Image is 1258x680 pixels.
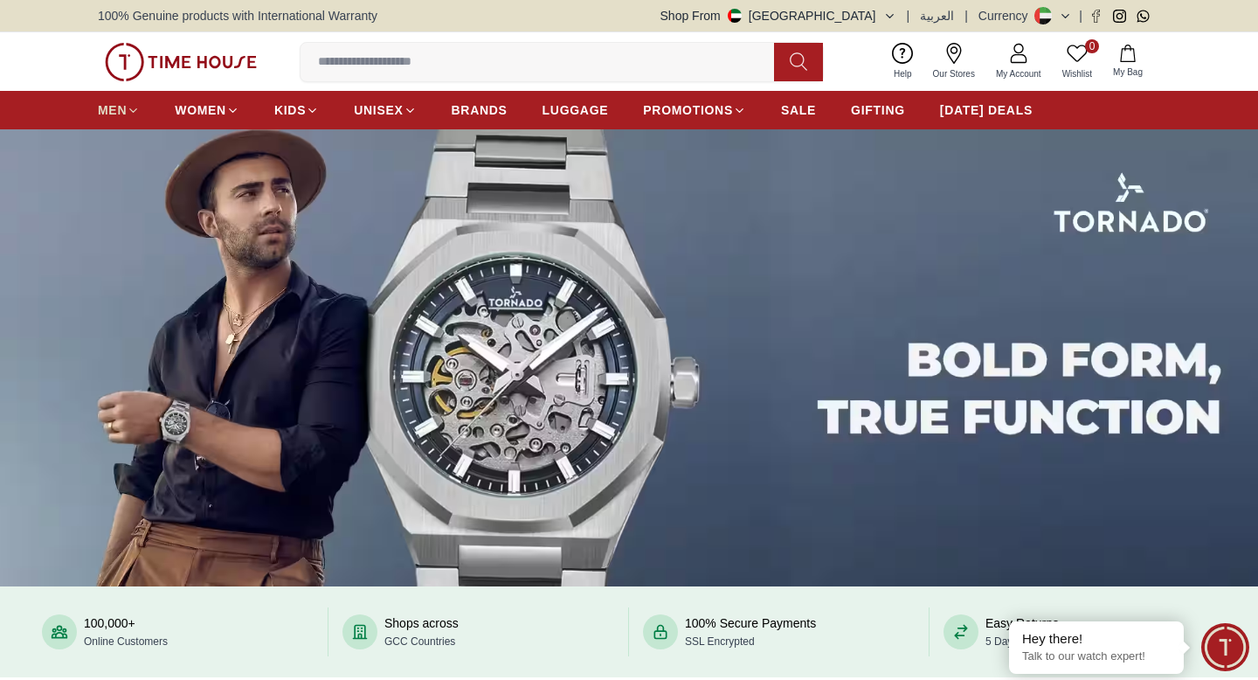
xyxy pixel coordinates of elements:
img: United Arab Emirates [728,9,742,23]
a: Instagram [1113,10,1126,23]
a: [DATE] DEALS [940,94,1033,126]
span: 100% Genuine products with International Warranty [98,7,377,24]
span: Help [887,67,919,80]
div: 100,000+ [84,614,168,649]
button: Shop From[GEOGRAPHIC_DATA] [660,7,896,24]
span: GCC Countries [384,635,455,648]
span: GIFTING [851,101,905,119]
span: My Bag [1106,66,1150,79]
a: UNISEX [354,94,416,126]
span: WOMEN [175,101,226,119]
a: KIDS [274,94,319,126]
div: Currency [978,7,1035,24]
a: Facebook [1089,10,1102,23]
span: Wishlist [1055,67,1099,80]
a: MEN [98,94,140,126]
span: MEN [98,101,127,119]
span: | [964,7,968,24]
span: Our Stores [926,67,982,80]
a: Help [883,39,923,84]
span: PROMOTIONS [643,101,733,119]
a: WOMEN [175,94,239,126]
button: My Bag [1102,41,1153,82]
a: LUGGAGE [543,94,609,126]
span: 5 Days Exchange* [985,635,1072,648]
a: 0Wishlist [1052,39,1102,84]
span: KIDS [274,101,306,119]
div: Chat Widget [1201,623,1249,671]
div: 100% Secure Payments [685,614,816,649]
a: Our Stores [923,39,985,84]
div: Shops across [384,614,459,649]
a: BRANDS [452,94,508,126]
span: SSL Encrypted [685,635,755,648]
a: Whatsapp [1137,10,1150,23]
span: | [907,7,910,24]
div: Hey there! [1022,630,1171,648]
span: LUGGAGE [543,101,609,119]
p: Talk to our watch expert! [1022,649,1171,664]
span: Online Customers [84,635,168,648]
span: My Account [989,67,1048,80]
span: 0 [1085,39,1099,53]
span: [DATE] DEALS [940,101,1033,119]
span: | [1079,7,1082,24]
a: GIFTING [851,94,905,126]
a: PROMOTIONS [643,94,746,126]
span: UNISEX [354,101,403,119]
span: SALE [781,101,816,119]
div: Easy Returns [985,614,1072,649]
a: SALE [781,94,816,126]
button: العربية [920,7,954,24]
img: ... [105,43,257,81]
span: BRANDS [452,101,508,119]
